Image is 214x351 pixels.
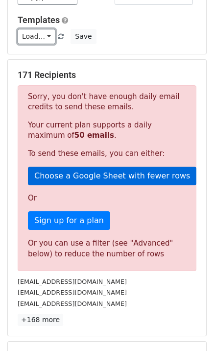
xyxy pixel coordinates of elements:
p: Your current plan supports a daily maximum of . [28,120,186,141]
p: Or [28,193,186,203]
small: [EMAIL_ADDRESS][DOMAIN_NAME] [18,289,127,296]
iframe: Chat Widget [165,304,214,351]
h5: 171 Recipients [18,70,196,80]
p: To send these emails, you can either: [28,149,186,159]
strong: 50 emails [74,131,114,140]
a: Templates [18,15,60,25]
p: Sorry, you don't have enough daily email credits to send these emails. [28,92,186,112]
small: [EMAIL_ADDRESS][DOMAIN_NAME] [18,278,127,285]
a: +168 more [18,314,63,326]
small: [EMAIL_ADDRESS][DOMAIN_NAME] [18,300,127,307]
a: Choose a Google Sheet with fewer rows [28,167,196,185]
a: Load... [18,29,55,44]
button: Save [71,29,96,44]
a: Sign up for a plan [28,211,110,230]
div: Or you can use a filter (see "Advanced" below) to reduce the number of rows [28,238,186,260]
